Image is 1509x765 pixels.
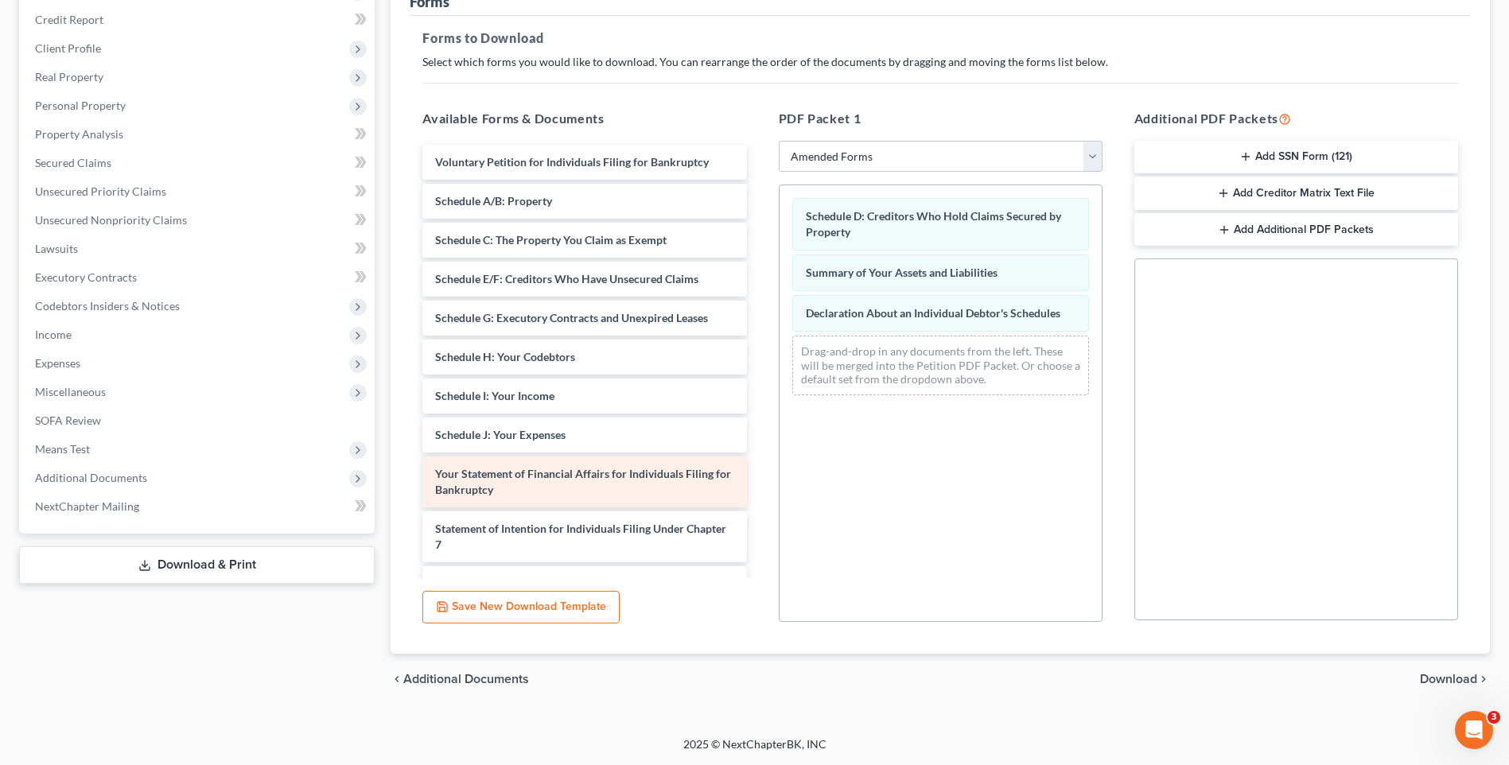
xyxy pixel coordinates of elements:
span: Personal Property [35,99,126,112]
span: Statement of Intention for Individuals Filing Under Chapter 7 [435,522,726,551]
a: Secured Claims [22,149,375,177]
a: chevron_left Additional Documents [391,673,529,685]
a: Credit Report [22,6,375,34]
span: Secured Claims [35,156,111,169]
span: Additional Documents [403,673,529,685]
span: Credit Report [35,13,103,26]
span: Schedule D: Creditors Who Hold Claims Secured by Property [806,209,1061,239]
i: chevron_left [391,673,403,685]
a: NextChapter Mailing [22,492,375,521]
button: Add Creditor Matrix Text File [1134,177,1458,210]
span: Income [35,328,72,341]
h5: Additional PDF Packets [1134,109,1458,128]
span: Lawsuits [35,242,78,255]
span: Schedule G: Executory Contracts and Unexpired Leases [435,311,708,324]
h5: Forms to Download [422,29,1458,48]
span: Summary of Your Assets and Liabilities [806,266,998,279]
span: Miscellaneous [35,385,106,398]
span: Expenses [35,356,80,370]
span: Unsecured Nonpriority Claims [35,213,187,227]
span: Schedule H: Your Codebtors [435,350,575,363]
a: Property Analysis [22,120,375,149]
a: Unsecured Priority Claims [22,177,375,206]
span: Real Property [35,70,103,83]
a: SOFA Review [22,406,375,435]
div: 2025 © NextChapterBK, INC [301,736,1208,765]
span: Schedule A/B: Property [435,194,552,208]
a: Download & Print [19,546,375,584]
span: Client Profile [35,41,101,55]
a: Lawsuits [22,235,375,263]
h5: Available Forms & Documents [422,109,746,128]
a: Executory Contracts [22,263,375,292]
span: Voluntary Petition for Individuals Filing for Bankruptcy [435,155,709,169]
i: chevron_right [1477,673,1490,685]
iframe: Intercom live chat [1455,711,1493,749]
span: Additional Documents [35,471,147,484]
span: Your Statement of Financial Affairs for Individuals Filing for Bankruptcy [435,467,731,496]
span: Executory Contracts [35,270,137,284]
button: Add SSN Form (121) [1134,141,1458,174]
div: Drag-and-drop in any documents from the left. These will be merged into the Petition PDF Packet. ... [792,336,1089,395]
span: Schedule I: Your Income [435,389,554,402]
a: Unsecured Nonpriority Claims [22,206,375,235]
button: Download chevron_right [1420,673,1490,685]
span: Download [1420,673,1477,685]
span: NextChapter Mailing [35,499,139,513]
span: Chapter 7 Statement of Your Current Monthly Income and Means-Test Calculation [435,577,721,606]
span: Means Test [35,442,90,456]
span: Codebtors Insiders & Notices [35,299,180,313]
span: Schedule E/F: Creditors Who Have Unsecured Claims [435,272,698,285]
button: Add Additional PDF Packets [1134,213,1458,247]
span: SOFA Review [35,414,101,427]
span: Schedule C: The Property You Claim as Exempt [435,233,667,247]
h5: PDF Packet 1 [779,109,1103,128]
span: Declaration About an Individual Debtor's Schedules [806,306,1060,320]
span: Schedule J: Your Expenses [435,428,566,441]
button: Save New Download Template [422,591,620,624]
p: Select which forms you would like to download. You can rearrange the order of the documents by dr... [422,54,1458,70]
span: 3 [1488,711,1500,724]
span: Property Analysis [35,127,123,141]
span: Unsecured Priority Claims [35,184,166,198]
